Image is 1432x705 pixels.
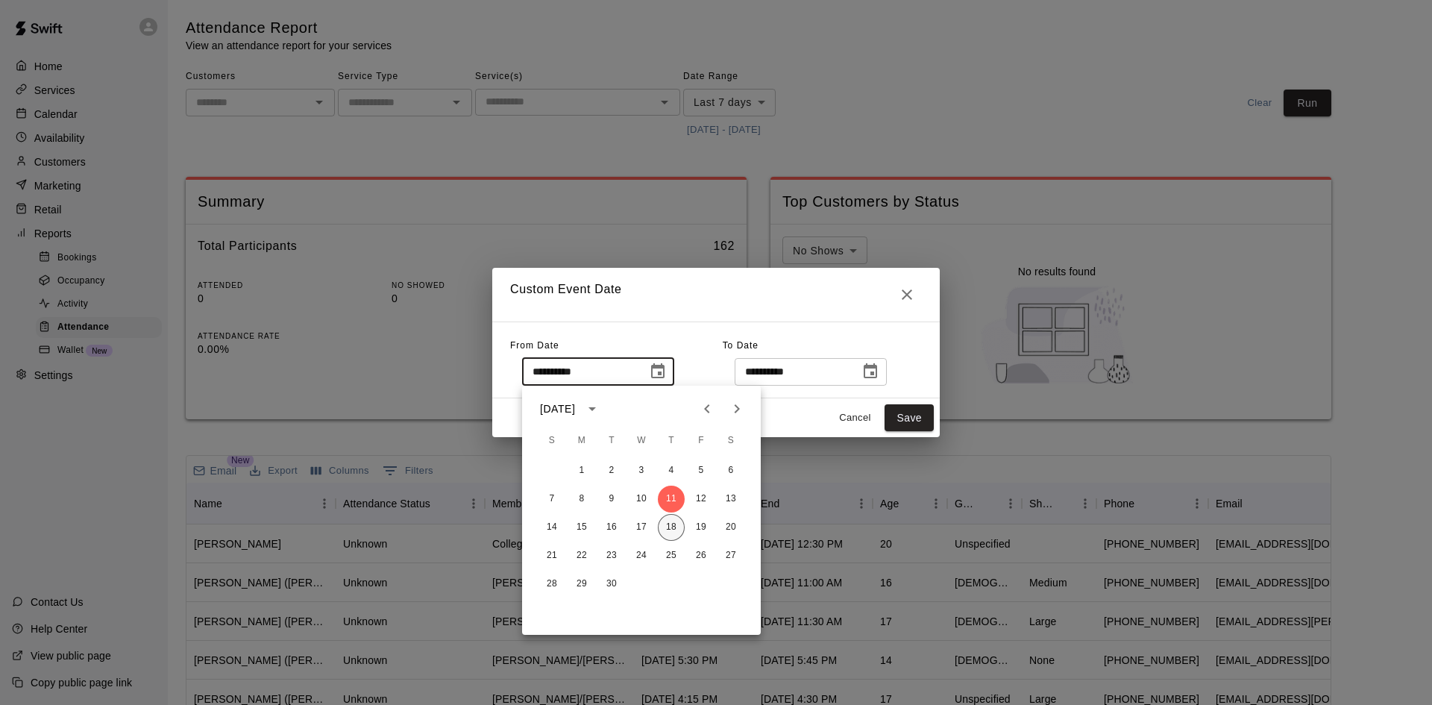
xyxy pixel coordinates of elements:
[892,280,922,310] button: Close
[692,394,722,424] button: Previous month
[628,514,655,541] button: 17
[568,457,595,484] button: 1
[688,542,715,569] button: 26
[831,407,879,430] button: Cancel
[598,571,625,598] button: 30
[658,426,685,456] span: Thursday
[538,542,565,569] button: 21
[688,486,715,513] button: 12
[658,457,685,484] button: 4
[492,268,940,322] h2: Custom Event Date
[688,457,715,484] button: 5
[688,514,715,541] button: 19
[568,426,595,456] span: Monday
[723,340,759,351] span: To Date
[628,457,655,484] button: 3
[538,426,565,456] span: Sunday
[717,426,744,456] span: Saturday
[717,542,744,569] button: 27
[598,542,625,569] button: 23
[628,426,655,456] span: Wednesday
[628,486,655,513] button: 10
[717,514,744,541] button: 20
[628,542,655,569] button: 24
[598,426,625,456] span: Tuesday
[598,457,625,484] button: 2
[568,542,595,569] button: 22
[658,486,685,513] button: 11
[568,571,595,598] button: 29
[722,394,752,424] button: Next month
[538,486,565,513] button: 7
[580,396,605,422] button: calendar view is open, switch to year view
[510,340,559,351] span: From Date
[538,571,565,598] button: 28
[598,486,625,513] button: 9
[717,457,744,484] button: 6
[568,514,595,541] button: 15
[538,514,565,541] button: 14
[540,401,575,417] div: [DATE]
[658,514,685,541] button: 18
[688,426,715,456] span: Friday
[643,357,673,386] button: Choose date, selected date is Sep 11, 2025
[855,357,885,386] button: Choose date, selected date is Sep 18, 2025
[885,404,934,432] button: Save
[658,542,685,569] button: 25
[598,514,625,541] button: 16
[717,486,744,513] button: 13
[568,486,595,513] button: 8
